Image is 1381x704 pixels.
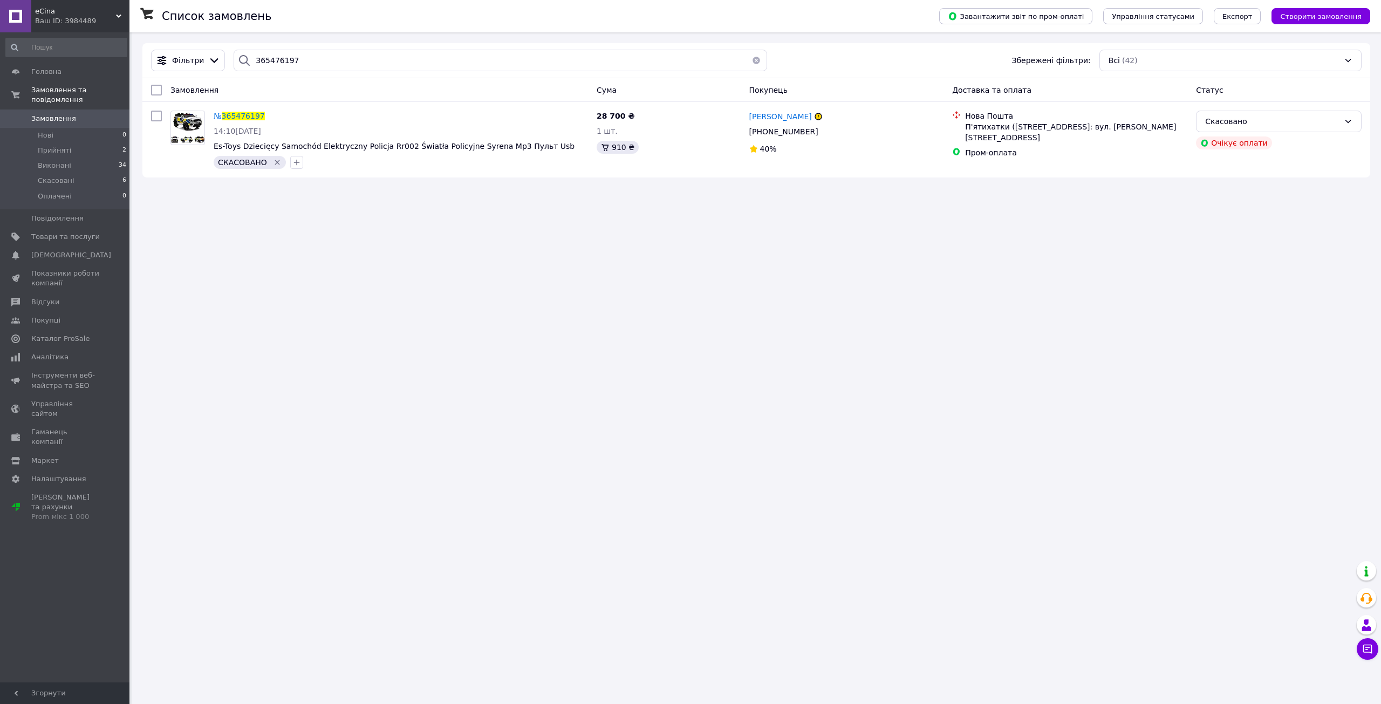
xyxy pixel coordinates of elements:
[749,112,812,121] span: [PERSON_NAME]
[31,85,129,105] span: Замовлення та повідомлення
[122,131,126,140] span: 0
[760,145,777,153] span: 40%
[31,352,69,362] span: Аналітика
[597,141,639,154] div: 910 ₴
[1112,12,1194,20] span: Управління статусами
[597,112,635,120] span: 28 700 ₴
[965,147,1187,158] div: Пром-оплата
[31,214,84,223] span: Повідомлення
[214,112,222,120] span: №
[1011,55,1090,66] span: Збережені фільтри:
[31,114,76,124] span: Замовлення
[31,474,86,484] span: Налаштування
[1196,86,1223,94] span: Статус
[38,146,71,155] span: Прийняті
[31,371,100,390] span: Інструменти веб-майстра та SEO
[1357,638,1378,660] button: Чат з покупцем
[746,50,767,71] button: Очистить
[35,16,129,26] div: Ваш ID: 3984489
[31,269,100,288] span: Показники роботи компанії
[273,158,282,167] svg: Видалити мітку
[1109,55,1120,66] span: Всі
[214,142,575,151] a: Es-Toys Dziecięcy Samochód Elektryczny Policja Rr002 Światła Policyjne Syrena Mp3 Пульт Usb
[31,67,61,77] span: Головна
[214,127,261,135] span: 14:10[DATE]
[31,297,59,307] span: Відгуки
[31,232,100,242] span: Товари та послуги
[170,86,218,94] span: Замовлення
[1280,12,1362,20] span: Створити замовлення
[214,112,265,120] a: №365476197
[222,112,265,120] span: 365476197
[1214,8,1261,24] button: Експорт
[747,124,821,139] div: [PHONE_NUMBER]
[948,11,1084,21] span: Завантажити звіт по пром-оплаті
[749,111,812,122] a: [PERSON_NAME]
[1261,11,1370,20] a: Створити замовлення
[597,86,617,94] span: Cума
[38,161,71,170] span: Виконані
[952,86,1031,94] span: Доставка та оплата
[38,131,53,140] span: Нові
[31,456,59,466] span: Маркет
[31,316,60,325] span: Покупці
[5,38,127,57] input: Пошук
[1122,56,1138,65] span: (42)
[38,176,74,186] span: Скасовані
[1205,115,1339,127] div: Скасовано
[122,146,126,155] span: 2
[1196,136,1272,149] div: Очікує оплати
[965,111,1187,121] div: Нова Пошта
[119,161,126,170] span: 34
[31,512,100,522] div: Prom мікс 1 000
[749,86,788,94] span: Покупець
[965,121,1187,143] div: П'ятихатки ([STREET_ADDRESS]: вул. [PERSON_NAME][STREET_ADDRESS]
[31,334,90,344] span: Каталог ProSale
[35,6,116,16] span: eCina
[218,158,267,167] span: СКАСОВАНО
[1271,8,1370,24] button: Створити замовлення
[38,192,72,201] span: Оплачені
[122,176,126,186] span: 6
[171,113,204,143] img: Фото товару
[31,399,100,419] span: Управління сайтом
[122,192,126,201] span: 0
[31,427,100,447] span: Гаманець компанії
[162,10,271,23] h1: Список замовлень
[597,127,618,135] span: 1 шт.
[234,50,767,71] input: Пошук за номером замовлення, ПІБ покупця, номером телефону, Email, номером накладної
[1103,8,1203,24] button: Управління статусами
[939,8,1092,24] button: Завантажити звіт по пром-оплаті
[31,250,111,260] span: [DEMOGRAPHIC_DATA]
[172,55,204,66] span: Фільтри
[1222,12,1253,20] span: Експорт
[170,111,205,145] a: Фото товару
[31,493,100,522] span: [PERSON_NAME] та рахунки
